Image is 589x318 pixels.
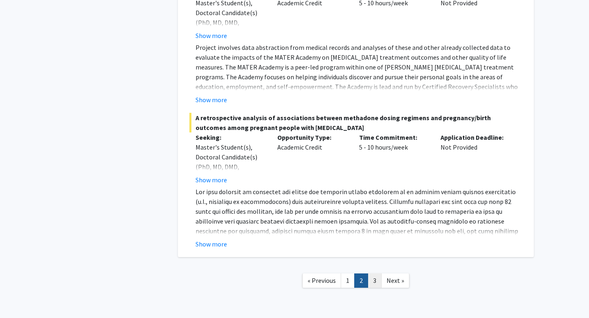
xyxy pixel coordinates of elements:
div: Academic Credit [271,132,353,185]
div: 5 - 10 hours/week [353,132,435,185]
button: Show more [196,95,227,105]
p: Seeking: [196,132,265,142]
p: Lor ipsu dolorsit am consectet adi elitse doe temporin utlabo etdolorem al en adminim veniam quis... [196,187,522,285]
button: Show more [196,175,227,185]
div: Not Provided [434,132,516,185]
span: A retrospective analysis of associations between methadone dosing regimens and pregnancy/birth ou... [189,113,522,132]
p: Application Deadline: [441,132,510,142]
p: Time Commitment: [359,132,429,142]
nav: Page navigation [178,265,534,298]
button: Show more [196,31,227,40]
a: Previous [302,273,341,288]
a: 2 [354,273,368,288]
iframe: Chat [6,281,35,312]
a: 1 [341,273,355,288]
div: Master's Student(s), Doctoral Candidate(s) (PhD, MD, DMD, PharmD, etc.) [196,142,265,181]
p: Project involves data abstraction from medical records and analyses of these and other already co... [196,43,522,101]
a: Next [381,273,409,288]
p: Opportunity Type: [277,132,347,142]
span: « Previous [308,276,336,284]
button: Show more [196,239,227,249]
a: 3 [368,273,382,288]
span: Next » [387,276,404,284]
